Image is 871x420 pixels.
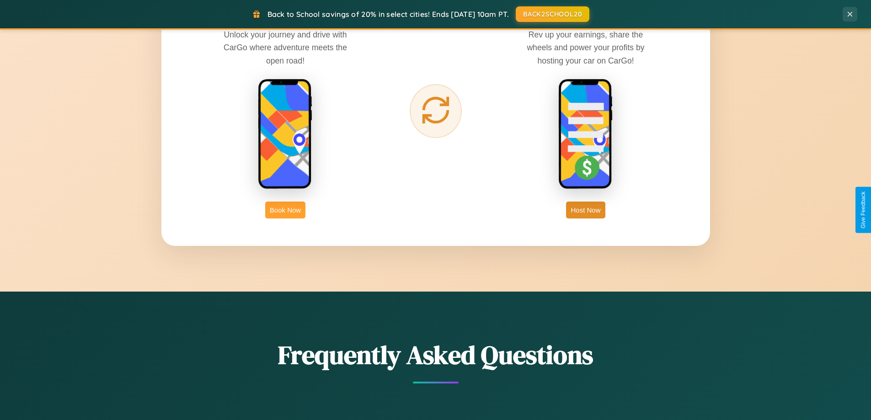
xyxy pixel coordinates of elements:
div: Give Feedback [860,191,866,229]
span: Back to School savings of 20% in select cities! Ends [DATE] 10am PT. [267,10,509,19]
img: host phone [558,79,613,190]
button: Book Now [265,202,305,218]
p: Unlock your journey and drive with CarGo where adventure meets the open road! [217,28,354,67]
p: Rev up your earnings, share the wheels and power your profits by hosting your car on CarGo! [517,28,654,67]
button: Host Now [566,202,605,218]
button: BACK2SCHOOL20 [516,6,589,22]
h2: Frequently Asked Questions [161,337,710,372]
img: rent phone [258,79,313,190]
